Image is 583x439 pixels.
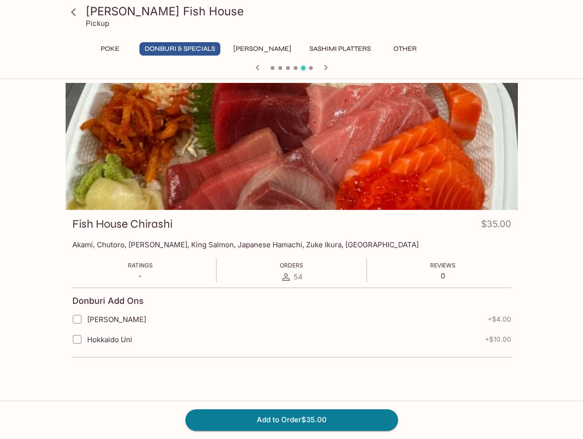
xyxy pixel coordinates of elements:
[304,42,376,56] button: Sashimi Platters
[87,315,146,324] span: [PERSON_NAME]
[86,4,514,19] h3: [PERSON_NAME] Fish House
[89,42,132,56] button: Poke
[128,262,153,269] span: Ratings
[228,42,297,56] button: [PERSON_NAME]
[87,335,132,344] span: Hokkaido Uni
[481,217,511,235] h4: $35.00
[66,83,518,210] div: Fish House Chirashi
[430,271,456,280] p: 0
[384,42,427,56] button: Other
[280,262,303,269] span: Orders
[488,315,511,323] span: + $4.00
[72,217,172,231] h3: Fish House Chirashi
[485,335,511,343] span: + $10.00
[139,42,220,56] button: Donburi & Specials
[86,19,109,28] p: Pickup
[185,409,398,430] button: Add to Order$35.00
[294,272,303,281] span: 54
[128,271,153,280] p: -
[430,262,456,269] span: Reviews
[72,296,144,306] h4: Donburi Add Ons
[72,240,511,249] p: Akami, Chutoro, [PERSON_NAME], King Salmon, Japanese Hamachi, Zuke Ikura, [GEOGRAPHIC_DATA]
